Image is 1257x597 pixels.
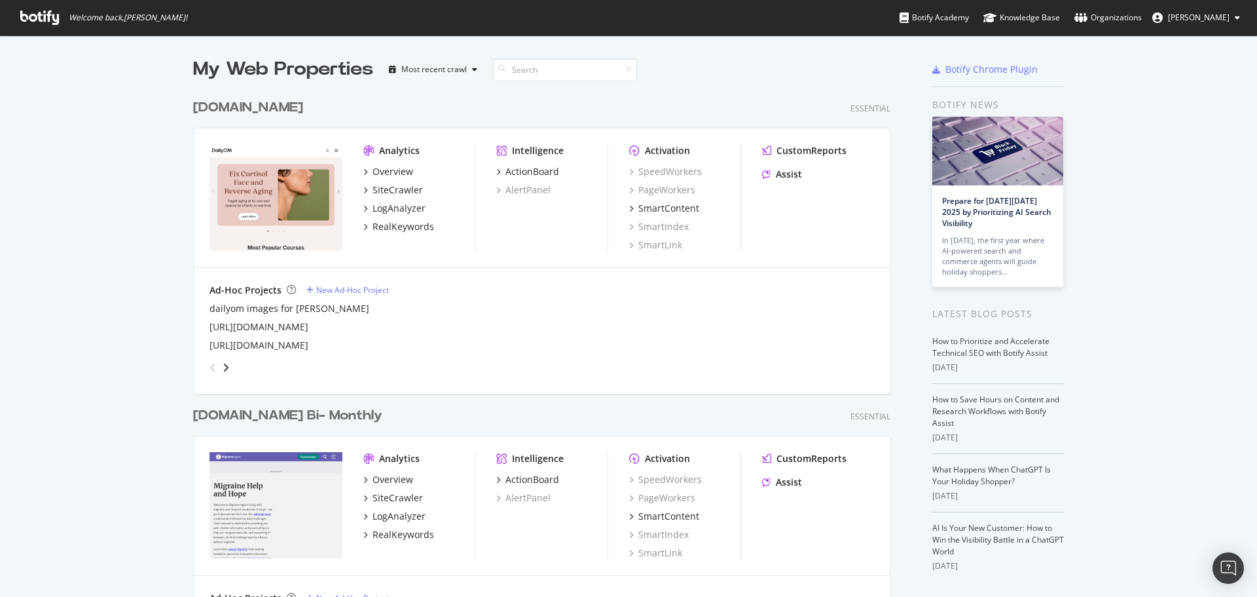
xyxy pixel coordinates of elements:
div: Intelligence [512,144,564,157]
a: Prepare for [DATE][DATE] 2025 by Prioritizing AI Search Visibility [942,195,1051,229]
a: SmartIndex [629,220,689,233]
a: Assist [762,168,802,181]
div: Essential [850,411,890,422]
a: SiteCrawler [363,491,423,505]
div: CustomReports [776,144,847,157]
a: SpeedWorkers [629,473,702,486]
div: [DATE] [932,362,1064,374]
span: Welcome back, [PERSON_NAME] ! [69,12,187,23]
div: LogAnalyzer [373,202,426,215]
div: CustomReports [776,452,847,465]
a: SmartContent [629,202,699,215]
div: [DATE] [932,490,1064,502]
a: LogAnalyzer [363,510,426,523]
a: AlertPanel [496,183,551,197]
input: Search [493,58,637,81]
a: SmartContent [629,510,699,523]
div: Activation [645,452,690,465]
a: Overview [363,165,413,178]
a: [DOMAIN_NAME] [193,98,308,117]
div: angle-left [204,357,221,378]
div: Open Intercom Messenger [1212,552,1244,584]
a: How to Save Hours on Content and Research Workflows with Botify Assist [932,394,1059,429]
div: Analytics [379,144,420,157]
div: Latest Blog Posts [932,307,1064,321]
div: Assist [776,168,802,181]
div: ActionBoard [505,165,559,178]
a: Botify Chrome Plugin [932,63,1038,76]
a: AI Is Your New Customer: How to Win the Visibility Battle in a ChatGPT World [932,522,1064,557]
a: [URL][DOMAIN_NAME] [209,339,308,352]
a: RealKeywords [363,220,434,233]
div: [DOMAIN_NAME] [193,98,303,117]
a: dailyom images for [PERSON_NAME] [209,302,369,315]
a: CustomReports [762,452,847,465]
div: [DOMAIN_NAME] Bi- Monthly [193,406,382,425]
a: New Ad-Hoc Project [306,284,389,296]
div: [DATE] [932,432,1064,444]
a: [URL][DOMAIN_NAME] [209,320,308,334]
a: SiteCrawler [363,183,423,197]
div: angle-right [221,361,230,374]
a: Assist [762,476,802,489]
a: SmartLink [629,547,682,560]
div: Botify Academy [900,11,969,24]
div: LogAnalyzer [373,510,426,523]
div: SmartLink [629,239,682,252]
img: Prepare for Black Friday 2025 by Prioritizing AI Search Visibility [932,117,1063,185]
div: Knowledge Base [983,11,1060,24]
div: Botify Chrome Plugin [945,63,1038,76]
div: Organizations [1074,11,1142,24]
div: Analytics [379,452,420,465]
div: ActionBoard [505,473,559,486]
div: SiteCrawler [373,491,423,505]
div: SiteCrawler [373,183,423,197]
a: [DOMAIN_NAME] Bi- Monthly [193,406,388,425]
a: SmartIndex [629,528,689,541]
a: PageWorkers [629,183,695,197]
a: SpeedWorkers [629,165,702,178]
div: RealKeywords [373,220,434,233]
span: Bill Elward [1168,12,1230,23]
div: Overview [373,165,413,178]
a: LogAnalyzer [363,202,426,215]
a: What Happens When ChatGPT Is Your Holiday Shopper? [932,464,1051,487]
div: In [DATE], the first year where AI-powered search and commerce agents will guide holiday shoppers… [942,235,1053,277]
a: CustomReports [762,144,847,157]
div: Botify news [932,98,1064,112]
div: Assist [776,476,802,489]
a: Overview [363,473,413,486]
a: PageWorkers [629,491,695,505]
img: dailyom.com [209,144,342,250]
div: Overview [373,473,413,486]
div: My Web Properties [193,56,373,83]
div: New Ad-Hoc Project [316,284,389,296]
div: Intelligence [512,452,564,465]
a: AlertPanel [496,491,551,505]
a: How to Prioritize and Accelerate Technical SEO with Botify Assist [932,336,1049,358]
div: [DATE] [932,560,1064,572]
div: Essential [850,103,890,114]
a: ActionBoard [496,165,559,178]
button: [PERSON_NAME] [1142,7,1250,28]
button: Most recent crawl [384,59,483,80]
div: Activation [645,144,690,157]
img: migraineagain.com [209,452,342,558]
div: SmartContent [638,202,699,215]
div: SmartContent [638,510,699,523]
div: RealKeywords [373,528,434,541]
div: Most recent crawl [401,66,467,73]
div: Ad-Hoc Projects [209,284,282,297]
